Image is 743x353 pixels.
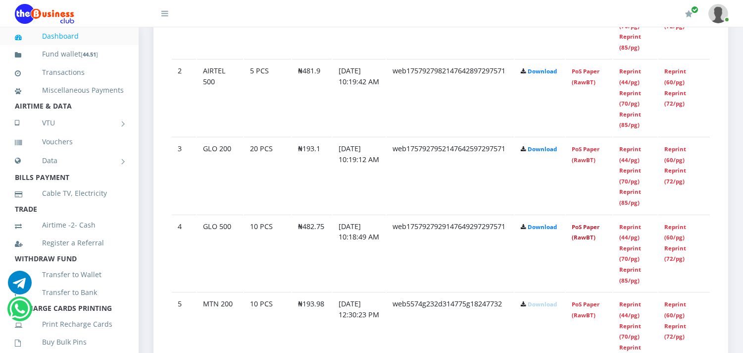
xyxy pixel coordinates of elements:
a: Reprint (44/pg) [619,145,641,164]
a: PoS Paper (RawBT) [572,223,599,241]
a: Reprint (44/pg) [619,223,641,241]
a: Download [528,300,557,308]
a: Print Recharge Cards [15,313,124,336]
a: Register a Referral [15,232,124,254]
a: Transactions [15,61,124,84]
a: Reprint (60/pg) [664,223,686,241]
a: Vouchers [15,130,124,153]
a: Miscellaneous Payments [15,79,124,102]
a: Transfer to Wallet [15,263,124,286]
td: AIRTEL 500 [197,59,243,136]
a: Reprint (85/pg) [619,188,641,206]
a: Reprint (70/pg) [619,89,641,108]
i: Renew/Upgrade Subscription [685,10,693,18]
a: Reprint (70/pg) [619,167,641,185]
a: PoS Paper (RawBT) [572,67,599,86]
td: 3 [172,137,196,214]
td: 20 PCS [244,137,291,214]
a: Chat for support [8,278,32,294]
td: web1757927982147642897297571 [387,59,514,136]
td: ₦193.1 [292,137,332,214]
a: Chat for support [10,304,30,321]
td: ₦481.9 [292,59,332,136]
a: Reprint (70/pg) [619,244,641,263]
img: User [708,4,728,23]
a: Data [15,148,124,173]
a: Reprint (44/pg) [619,67,641,86]
a: Reprint (60/pg) [664,145,686,164]
td: [DATE] 10:18:49 AM [333,215,386,292]
a: Reprint (85/pg) [619,33,641,51]
a: PoS Paper (RawBT) [572,300,599,319]
a: Download [528,145,557,153]
a: Reprint (70/pg) [619,11,641,30]
a: Reprint (85/pg) [619,266,641,284]
td: [DATE] 10:19:42 AM [333,59,386,136]
a: Fund wallet[44.51] [15,43,124,66]
a: Reprint (72/pg) [664,89,686,108]
b: 44.51 [83,51,96,58]
a: Cable TV, Electricity [15,182,124,205]
a: Transfer to Bank [15,281,124,304]
td: [DATE] 10:19:12 AM [333,137,386,214]
span: Renew/Upgrade Subscription [691,6,698,13]
a: Reprint (72/pg) [664,167,686,185]
a: Reprint (60/pg) [664,300,686,319]
td: 2 [172,59,196,136]
a: Reprint (60/pg) [664,67,686,86]
td: web1757927952147642597297571 [387,137,514,214]
a: Reprint (72/pg) [664,11,686,30]
a: Reprint (72/pg) [664,322,686,341]
small: [ ] [81,51,98,58]
a: Download [528,223,557,231]
a: Airtime -2- Cash [15,214,124,236]
td: 5 PCS [244,59,291,136]
a: Reprint (72/pg) [664,244,686,263]
a: Reprint (70/pg) [619,322,641,341]
a: Dashboard [15,25,124,48]
a: Reprint (85/pg) [619,111,641,129]
td: 10 PCS [244,215,291,292]
a: Reprint (44/pg) [619,300,641,319]
a: VTU [15,111,124,135]
td: ₦482.75 [292,215,332,292]
td: web1757927929147649297297571 [387,215,514,292]
a: Download [528,67,557,75]
td: 4 [172,215,196,292]
img: Logo [15,4,74,24]
td: GLO 200 [197,137,243,214]
a: PoS Paper (RawBT) [572,145,599,164]
td: GLO 500 [197,215,243,292]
